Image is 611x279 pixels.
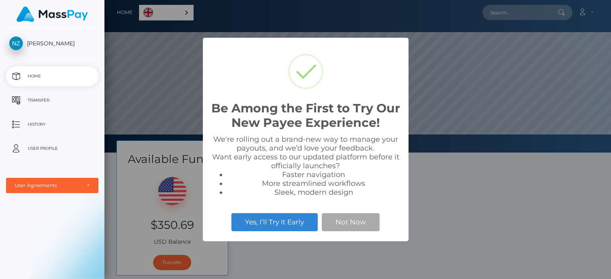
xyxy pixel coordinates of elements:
[9,143,95,155] p: User Profile
[9,94,95,106] p: Transfer
[9,70,95,82] p: Home
[9,118,95,130] p: History
[322,213,380,231] button: Not Now
[227,179,401,188] li: More streamlined workflows
[227,170,401,179] li: Faster navigation
[16,6,88,22] img: MassPay
[6,178,98,193] button: User Agreements
[6,40,98,47] span: [PERSON_NAME]
[227,188,401,197] li: Sleek, modern design
[211,135,401,197] div: We're rolling out a brand-new way to manage your payouts, and we’d love your feedback. Want early...
[211,101,401,130] h2: Be Among the First to Try Our New Payee Experience!
[15,182,81,189] div: User Agreements
[231,213,318,231] button: Yes, I’ll Try It Early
